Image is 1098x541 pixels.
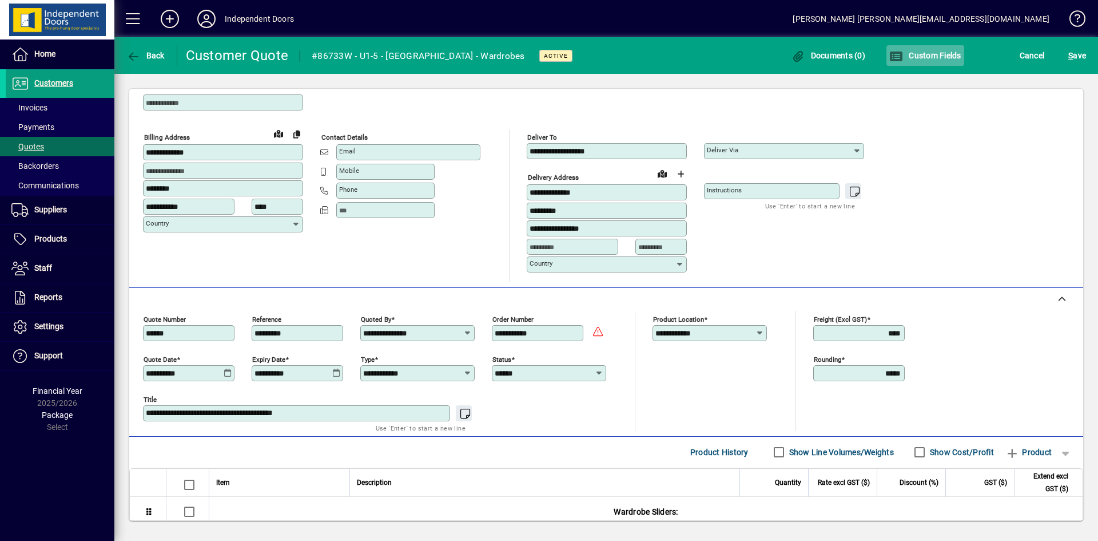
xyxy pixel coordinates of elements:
a: View on map [269,124,288,143]
div: Independent Doors [225,10,294,28]
button: Custom Fields [886,45,964,66]
a: Communications [6,176,114,195]
span: Suppliers [34,205,67,214]
mat-label: Reference [252,315,281,323]
span: Communications [11,181,79,190]
div: [PERSON_NAME] [PERSON_NAME][EMAIL_ADDRESS][DOMAIN_NAME] [793,10,1049,28]
a: View on map [653,164,671,183]
a: Knowledge Base [1061,2,1084,40]
span: ave [1068,46,1086,65]
a: Invoices [6,98,114,117]
mat-label: Type [361,355,375,363]
mat-label: Freight (excl GST) [814,315,867,323]
mat-label: Order number [492,315,534,323]
span: Products [34,234,67,243]
button: Choose address [671,165,690,183]
span: Cancel [1020,46,1045,65]
span: Home [34,49,55,58]
span: Support [34,351,63,360]
button: Product History [686,442,753,463]
mat-label: Quote number [144,315,186,323]
span: GST ($) [984,476,1007,489]
span: Discount (%) [900,476,938,489]
span: Description [357,476,392,489]
span: Reports [34,293,62,302]
a: Payments [6,117,114,137]
mat-label: Deliver To [527,133,557,141]
span: Backorders [11,161,59,171]
mat-label: Phone [339,185,357,194]
mat-label: Rounding [814,355,841,363]
div: Customer Quote [186,46,289,65]
mat-hint: Use 'Enter' to start a new line [376,421,466,435]
mat-label: Title [144,395,157,403]
a: Home [6,40,114,69]
span: Settings [34,322,63,331]
span: Item [216,476,230,489]
span: Financial Year [33,386,82,396]
mat-label: Quoted by [361,315,391,323]
span: Invoices [11,103,47,112]
mat-label: Country [146,219,169,227]
a: Suppliers [6,196,114,224]
span: Staff [34,263,52,273]
span: Back [126,51,165,60]
mat-label: Deliver via [707,146,738,154]
button: Cancel [1017,45,1048,66]
span: Extend excl GST ($) [1021,470,1068,495]
label: Show Cost/Profit [928,447,994,458]
button: Product [1000,442,1057,463]
span: Quantity [775,476,801,489]
span: Custom Fields [889,51,961,60]
a: Backorders [6,156,114,176]
span: S [1068,51,1073,60]
button: Documents (0) [788,45,868,66]
span: Customers [34,78,73,88]
mat-label: Expiry date [252,355,285,363]
button: Back [124,45,168,66]
span: Payments [11,123,54,132]
span: Product [1005,443,1052,461]
span: Package [42,410,73,420]
mat-label: Mobile [339,167,359,175]
mat-label: Instructions [707,186,742,194]
app-page-header-button: Back [114,45,177,66]
button: Copy to Delivery address [288,125,306,143]
a: Staff [6,254,114,283]
a: Support [6,342,114,370]
button: Save [1065,45,1089,66]
mat-hint: Use 'Enter' to start a new line [765,199,855,212]
button: Profile [188,9,225,29]
span: Rate excl GST ($) [818,476,870,489]
mat-label: Product location [653,315,704,323]
button: Add [152,9,188,29]
a: Products [6,225,114,254]
label: Show Line Volumes/Weights [787,447,894,458]
mat-label: Status [492,355,511,363]
a: Reports [6,283,114,312]
div: Wardrobe Sliders: [209,497,1083,527]
mat-label: Quote date [144,355,177,363]
span: Quotes [11,142,44,151]
span: Documents (0) [791,51,865,60]
span: Active [544,52,568,60]
mat-label: Country [530,259,552,267]
div: #86733W - U1-5 - [GEOGRAPHIC_DATA] - Wardrobes [312,47,525,65]
a: Quotes [6,137,114,156]
a: Settings [6,313,114,341]
span: Product History [690,443,749,461]
mat-label: Email [339,147,356,155]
